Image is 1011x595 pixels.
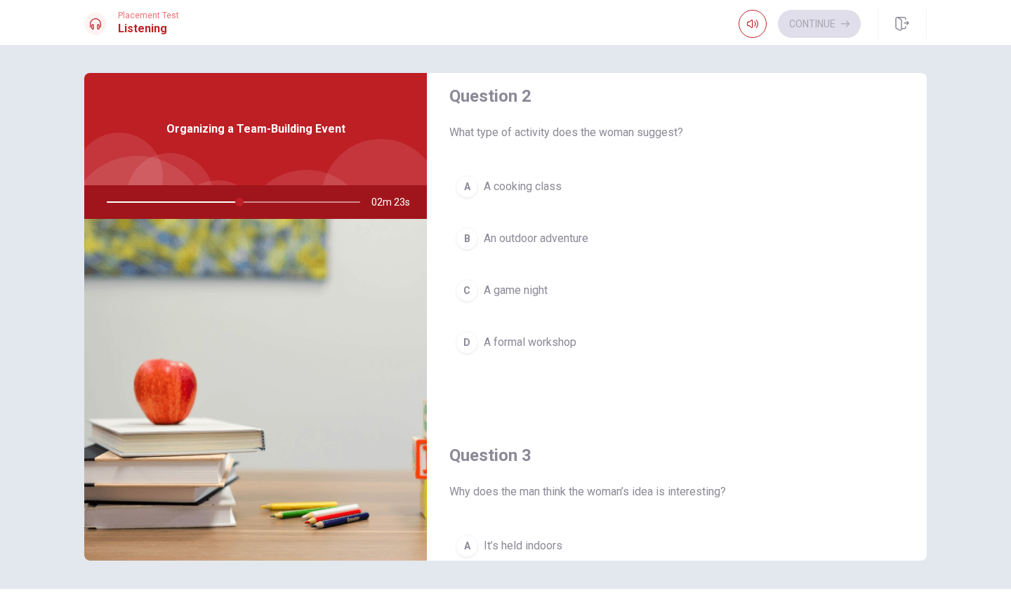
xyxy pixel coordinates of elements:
[456,175,478,198] div: A
[456,279,478,302] div: C
[449,221,904,256] button: BAn outdoor adventure
[484,282,548,299] span: A game night
[456,535,478,557] div: A
[449,325,904,360] button: DA formal workshop
[449,483,904,500] span: Why does the man think the woman’s idea is interesting?
[449,444,904,467] h4: Question 3
[84,219,427,561] img: Organizing a Team-Building Event
[456,227,478,250] div: B
[456,331,478,354] div: D
[118,20,179,37] h1: Listening
[484,334,576,351] span: A formal workshop
[484,537,562,554] span: It’s held indoors
[449,528,904,563] button: AIt’s held indoors
[449,85,904,107] h4: Question 2
[371,185,421,219] span: 02m 23s
[449,273,904,308] button: CA game night
[449,169,904,204] button: AA cooking class
[166,121,345,138] span: Organizing a Team-Building Event
[449,124,904,141] span: What type of activity does the woman suggest?
[484,230,588,247] span: An outdoor adventure
[484,178,562,195] span: A cooking class
[118,11,179,20] span: Placement Test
